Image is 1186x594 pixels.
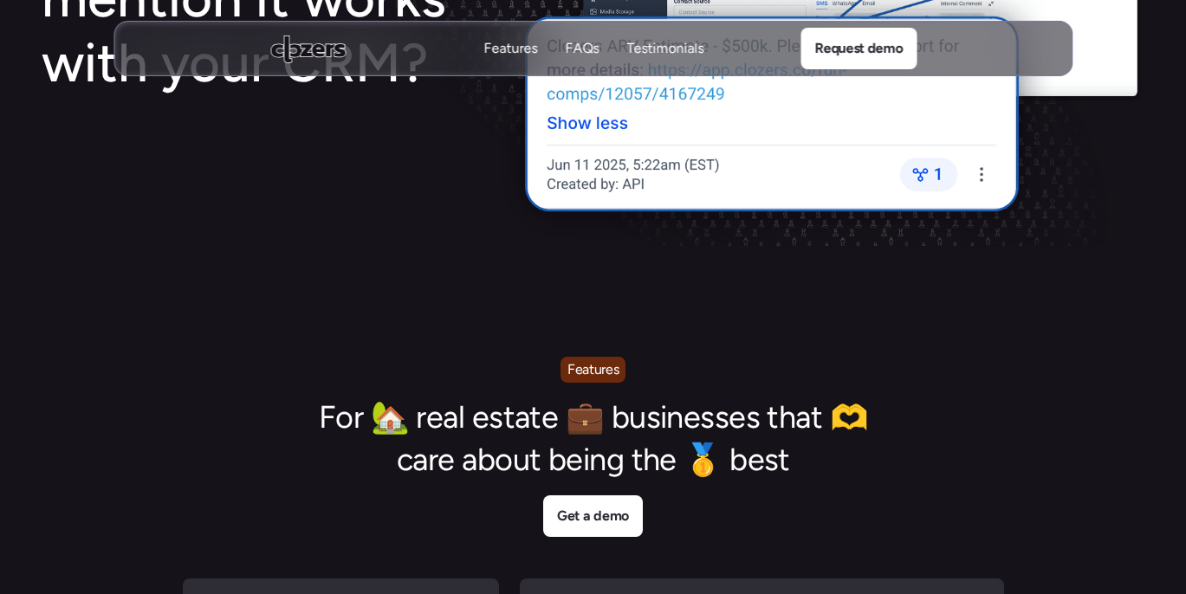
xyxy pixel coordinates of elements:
p: Features [483,39,537,58]
p: FAQs [565,39,599,58]
a: FeaturesFeatures [483,39,537,59]
p: Testimonials [626,58,703,77]
p: Features [483,58,537,77]
a: FAQsFAQs [565,39,599,59]
p: Get a demo [557,505,629,527]
a: Get a demo [543,495,643,537]
p: Features [567,358,619,381]
a: TestimonialsTestimonials [626,39,703,59]
p: Request demo [814,37,902,60]
p: FAQs [565,58,599,77]
h2: For 🏡 real estate 💼 businesses that 🫶 care about being the 🥇 best [299,397,888,481]
p: Testimonials [626,39,703,58]
a: Request demo [800,28,916,69]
